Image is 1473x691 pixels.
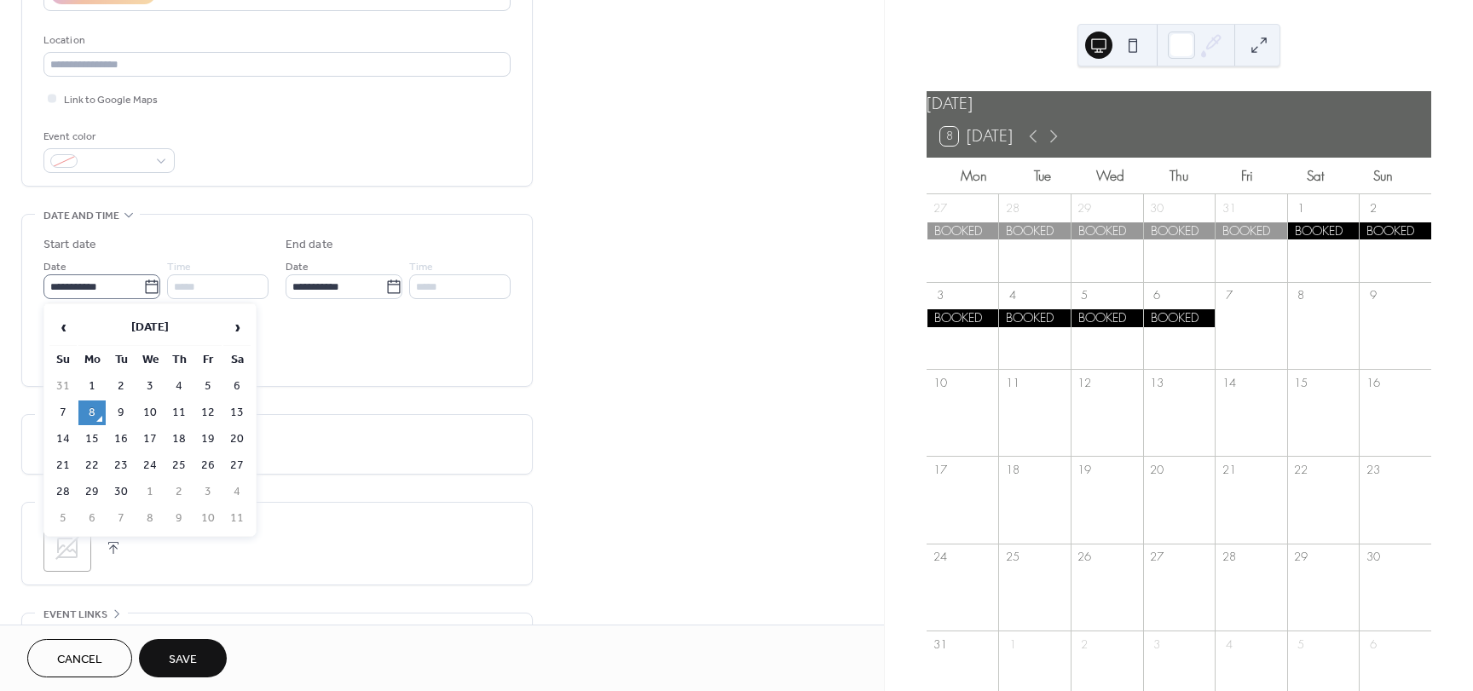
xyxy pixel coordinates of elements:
[43,128,171,146] div: Event color
[1293,463,1308,478] div: 22
[223,427,251,452] td: 20
[409,258,433,276] span: Time
[933,375,948,390] div: 10
[998,309,1071,326] div: BOOKED
[107,374,135,399] td: 2
[165,506,193,531] td: 9
[1149,550,1164,565] div: 27
[136,348,164,372] th: We
[223,348,251,372] th: Sa
[49,400,77,425] td: 7
[107,506,135,531] td: 7
[286,258,309,276] span: Date
[223,480,251,504] td: 4
[1149,288,1164,303] div: 6
[1149,636,1164,652] div: 3
[169,651,197,669] span: Save
[1149,375,1164,390] div: 13
[1215,222,1287,239] div: BOOKED
[43,207,119,225] span: Date and time
[136,453,164,478] td: 24
[165,374,193,399] td: 4
[1366,200,1381,216] div: 2
[1145,158,1213,194] div: Thu
[1143,222,1216,239] div: BOOKED
[934,123,1020,150] button: 8[DATE]
[64,91,158,109] span: Link to Google Maps
[1071,309,1143,326] div: BOOKED
[1366,288,1381,303] div: 9
[139,639,227,677] button: Save
[194,400,222,425] td: 12
[1149,463,1164,478] div: 20
[927,222,999,239] div: BOOKED
[223,506,251,531] td: 11
[1077,463,1092,478] div: 19
[1005,550,1020,565] div: 25
[933,550,948,565] div: 24
[136,374,164,399] td: 3
[136,506,164,531] td: 8
[165,400,193,425] td: 11
[49,453,77,478] td: 21
[1005,636,1020,652] div: 1
[1293,200,1308,216] div: 1
[1221,463,1236,478] div: 21
[136,400,164,425] td: 10
[165,348,193,372] th: Th
[43,32,507,49] div: Location
[1366,550,1381,565] div: 30
[1293,550,1308,565] div: 29
[78,400,106,425] td: 8
[27,639,132,677] button: Cancel
[194,506,222,531] td: 10
[78,427,106,452] td: 15
[165,453,193,478] td: 25
[927,309,999,326] div: BOOKED
[43,258,66,276] span: Date
[1366,375,1381,390] div: 16
[49,506,77,531] td: 5
[165,480,193,504] td: 2
[1287,222,1360,239] div: BOOKED
[286,236,333,254] div: End date
[1005,375,1020,390] div: 11
[22,613,532,649] div: •••
[1221,288,1236,303] div: 7
[107,480,135,504] td: 30
[1077,636,1092,652] div: 2
[998,222,1071,239] div: BOOKED
[1008,158,1077,194] div: Tue
[933,288,948,303] div: 3
[927,91,1431,116] div: [DATE]
[1213,158,1281,194] div: Fri
[50,310,76,344] span: ‹
[1221,200,1236,216] div: 31
[107,400,135,425] td: 9
[78,506,106,531] td: 6
[1005,288,1020,303] div: 4
[194,374,222,399] td: 5
[1366,636,1381,652] div: 6
[1077,375,1092,390] div: 12
[107,453,135,478] td: 23
[1366,463,1381,478] div: 23
[78,480,106,504] td: 29
[1221,636,1236,652] div: 4
[1293,288,1308,303] div: 8
[1077,200,1092,216] div: 29
[1143,309,1216,326] div: BOOKED
[78,348,106,372] th: Mo
[78,309,222,346] th: [DATE]
[1005,200,1020,216] div: 28
[194,427,222,452] td: 19
[165,427,193,452] td: 18
[1221,375,1236,390] div: 14
[1349,158,1418,194] div: Sun
[49,480,77,504] td: 28
[194,480,222,504] td: 3
[194,453,222,478] td: 26
[167,258,191,276] span: Time
[49,348,77,372] th: Su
